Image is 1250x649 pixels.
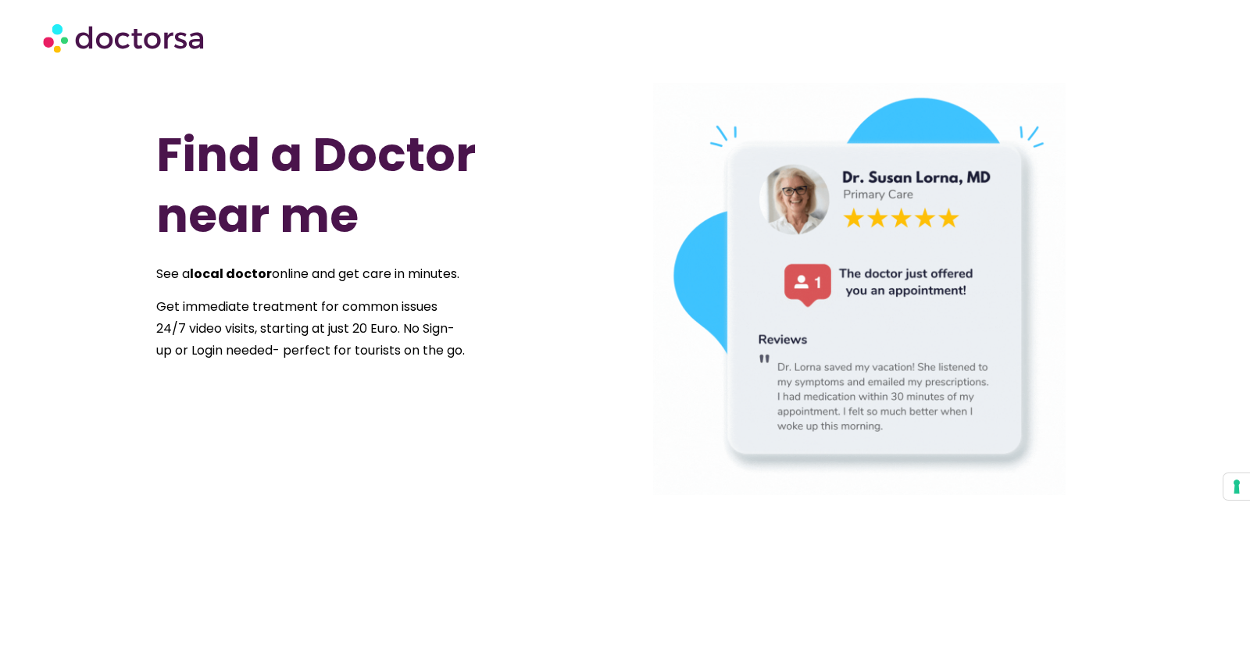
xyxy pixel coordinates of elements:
[227,550,1023,582] iframe: Customer reviews powered by Trustpilot
[653,83,1066,495] img: doctor in Barcelona Spain
[190,265,272,283] strong: local doctor
[156,124,569,246] h1: Find a Doctor near me
[1223,473,1250,500] button: Your consent preferences for tracking technologies
[156,263,466,285] p: See a online and get care in minutes.
[156,298,465,359] span: Get immediate treatment for common issues 24/7 video visits, starting at just 20 Euro. No Sign-up...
